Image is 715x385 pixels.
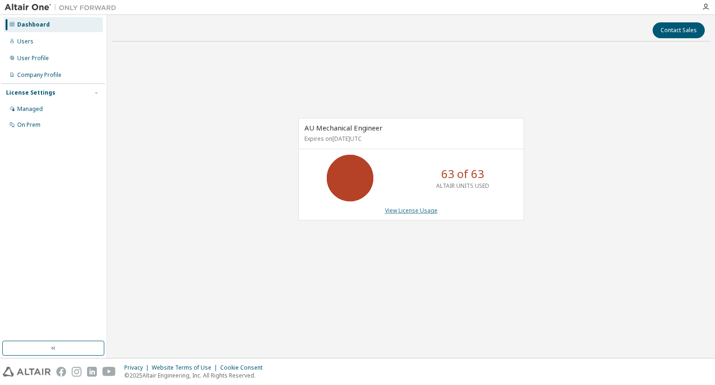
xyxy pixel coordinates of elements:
[385,206,438,214] a: View License Usage
[87,367,97,377] img: linkedin.svg
[17,105,43,113] div: Managed
[5,3,121,12] img: Altair One
[124,371,268,379] p: © 2025 Altair Engineering, Inc. All Rights Reserved.
[72,367,81,377] img: instagram.svg
[304,123,383,132] span: AU Mechanical Engineer
[17,21,50,28] div: Dashboard
[124,364,152,371] div: Privacy
[17,121,40,129] div: On Prem
[653,22,705,38] button: Contact Sales
[6,89,55,96] div: License Settings
[152,364,220,371] div: Website Terms of Use
[17,38,34,45] div: Users
[304,135,516,143] p: Expires on [DATE] UTC
[436,182,489,190] p: ALTAIR UNITS USED
[3,367,51,377] img: altair_logo.svg
[17,55,49,62] div: User Profile
[220,364,268,371] div: Cookie Consent
[102,367,116,377] img: youtube.svg
[441,166,484,182] p: 63 of 63
[56,367,66,377] img: facebook.svg
[17,71,61,79] div: Company Profile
